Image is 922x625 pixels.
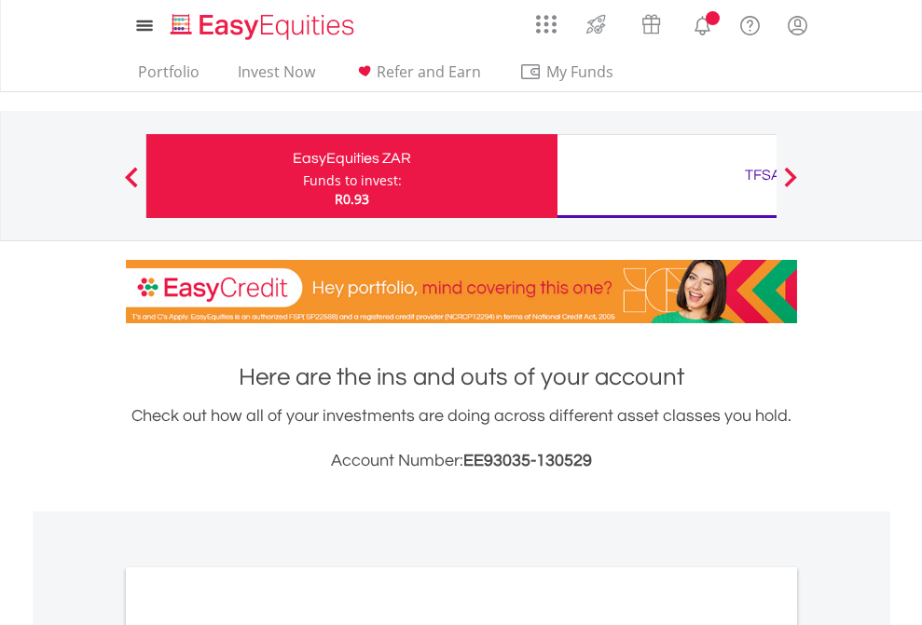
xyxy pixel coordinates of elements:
a: Home page [163,5,362,42]
h3: Account Number: [126,448,797,474]
a: AppsGrid [524,5,569,34]
button: Next [772,176,809,195]
img: vouchers-v2.svg [636,9,667,39]
span: Refer and Earn [377,61,481,82]
img: thrive-v2.svg [581,9,612,39]
img: grid-menu-icon.svg [536,14,557,34]
img: EasyEquities_Logo.png [167,11,362,42]
a: Notifications [679,5,726,42]
div: Check out how all of your investments are doing across different asset classes you hold. [126,403,797,474]
a: My Profile [774,5,821,46]
a: Portfolio [131,62,207,91]
span: My Funds [519,60,641,84]
span: EE93035-130529 [463,452,592,469]
img: EasyCredit Promotion Banner [126,260,797,323]
a: Refer and Earn [346,62,489,91]
a: Invest Now [230,62,323,91]
a: Vouchers [624,5,679,39]
div: EasyEquities ZAR [158,145,546,171]
span: R0.93 [335,190,369,208]
button: Previous [113,176,150,195]
a: FAQ's and Support [726,5,774,42]
div: Funds to invest: [303,171,402,190]
h1: Here are the ins and outs of your account [126,360,797,394]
